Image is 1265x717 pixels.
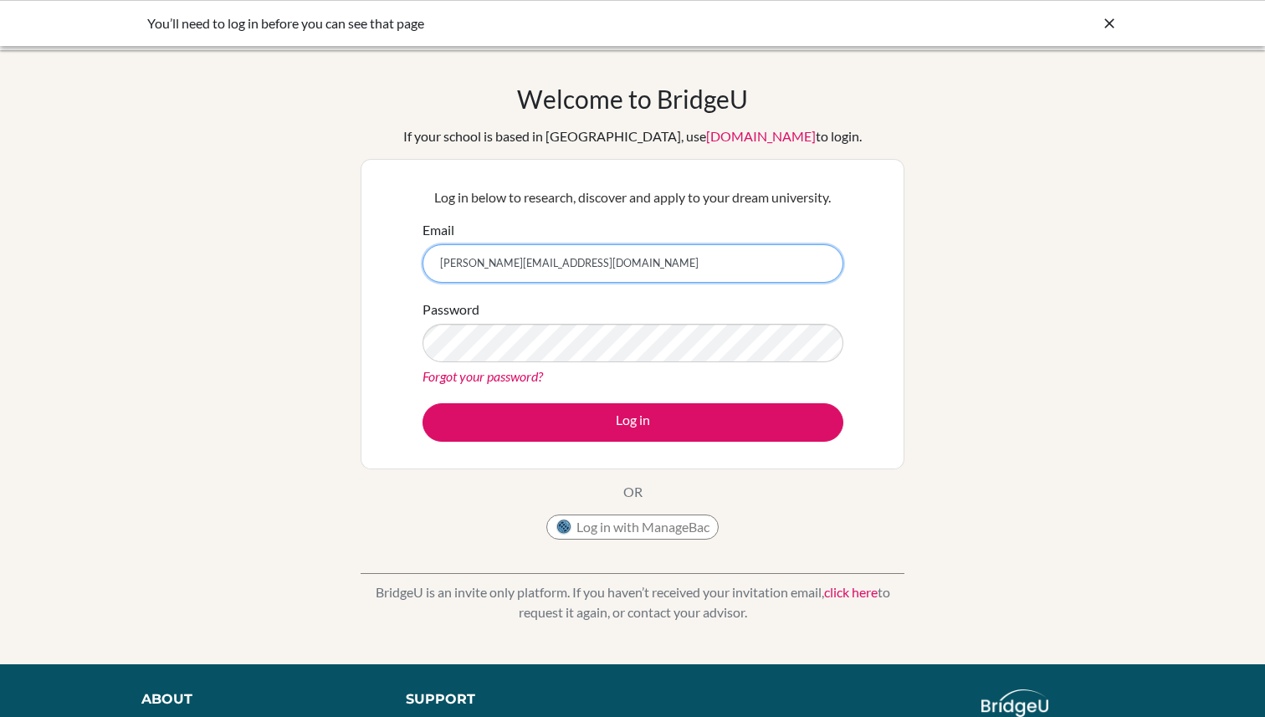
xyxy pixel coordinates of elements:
p: BridgeU is an invite only platform. If you haven’t received your invitation email, to request it ... [361,582,904,622]
h1: Welcome to BridgeU [517,84,748,114]
p: OR [623,482,643,502]
div: If your school is based in [GEOGRAPHIC_DATA], use to login. [403,126,862,146]
a: click here [824,584,878,600]
button: Log in with ManageBac [546,515,719,540]
div: You’ll need to log in before you can see that page [147,13,867,33]
a: Forgot your password? [423,368,543,384]
a: [DOMAIN_NAME] [706,128,816,144]
label: Password [423,300,479,320]
button: Log in [423,403,843,442]
div: Support [406,689,615,709]
div: About [141,689,368,709]
img: logo_white@2x-f4f0deed5e89b7ecb1c2cc34c3e3d731f90f0f143d5ea2071677605dd97b5244.png [981,689,1049,717]
label: Email [423,220,454,240]
p: Log in below to research, discover and apply to your dream university. [423,187,843,207]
